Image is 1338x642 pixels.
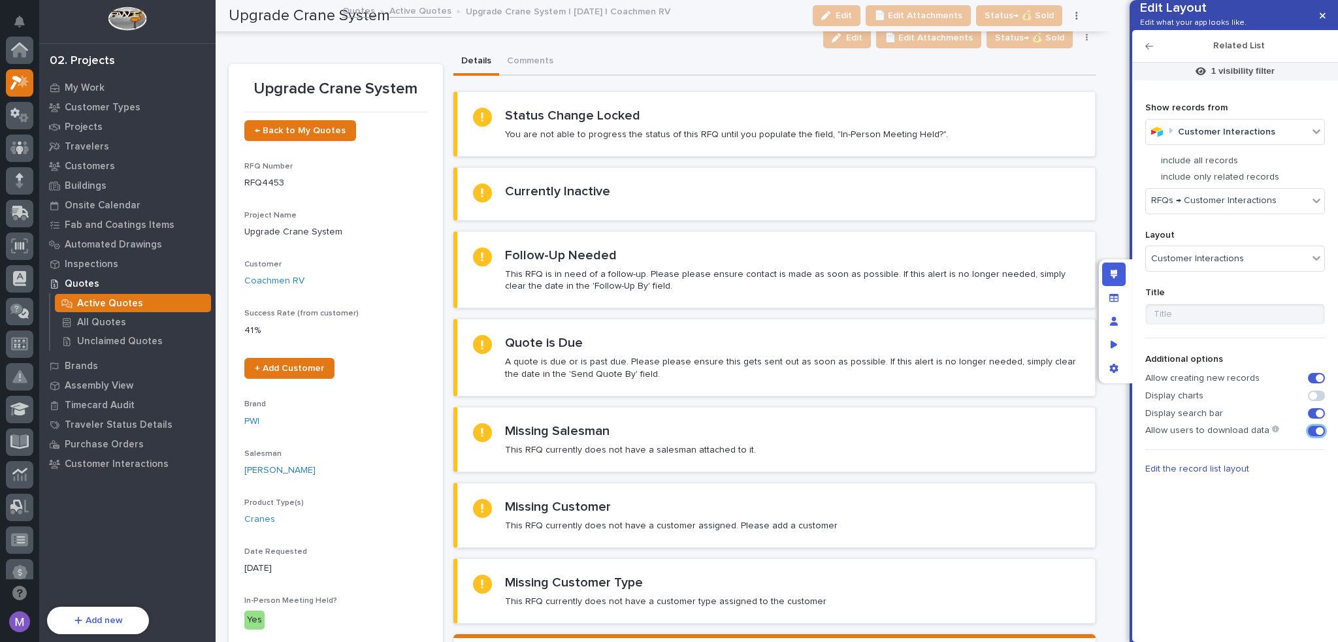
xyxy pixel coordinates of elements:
p: include only related records [1161,172,1279,183]
a: Customer Interactions [39,454,216,473]
img: Workspace Logo [108,7,146,31]
h2: Related List [1153,40,1325,52]
p: Automated Drawings [65,239,162,251]
button: 📄 Edit Attachments [876,27,981,48]
span: 📄 Edit Attachments [885,30,973,46]
p: RFQ4453 [244,176,427,190]
p: Customer Interactions [65,458,169,470]
p: Additional options [1145,354,1325,368]
a: My Work [39,78,216,97]
p: Projects [65,121,103,133]
span: Brand [244,400,266,408]
p: include all records [1161,155,1238,167]
p: Upgrade Crane System | [DATE] | Coachmen RV [466,3,670,18]
label: Allow creating new records [1145,373,1260,384]
div: Manage fields and data [1102,286,1126,310]
span: Product Type(s) [244,499,304,507]
a: Active Quotes [389,3,451,18]
a: Inspections [39,254,216,274]
p: This RFQ currently does not have a customer type assigned to the customer [505,596,826,607]
p: You are not able to progress the status of this RFQ until you populate the field, "In-Person Meet... [505,129,948,140]
b: Customer Interactions [1178,127,1275,136]
a: Fab and Coatings Items [39,215,216,234]
a: Coachmen RV [244,274,304,288]
div: App settings [1102,357,1126,380]
button: Details [453,48,499,76]
p: Travelers [65,141,109,153]
p: A quote is due or is past due. Please please ensure this gets sent out as soon as possible. If th... [505,356,1079,379]
p: All Quotes [77,317,126,329]
p: This RFQ currently does not have a salesman attached to it. [505,444,756,456]
p: Inspections [65,259,118,270]
p: Title [1145,277,1325,298]
p: Upgrade Crane System [244,80,427,99]
p: Unclaimed Quotes [77,336,163,347]
p: Brands [65,361,98,372]
p: Buildings [65,180,106,192]
h2: Currently Inactive [505,184,610,199]
a: [PERSON_NAME] [244,464,316,477]
a: Traveler Status Details [39,415,216,434]
span: + Add Customer [255,364,324,373]
span: Salesman [244,450,282,458]
h2: Missing Customer [505,499,611,515]
span: Project Name [244,212,297,219]
a: Automated Drawings [39,234,216,254]
a: Buildings [39,176,216,195]
p: My Work [65,82,105,94]
p: Edit what your app looks like. [1140,18,1247,27]
p: Fab and Coatings Items [65,219,174,231]
p: Customer Types [65,102,140,114]
span: Customer [244,261,282,268]
a: ← Back to My Quotes [244,120,356,141]
input: Title [1145,304,1325,325]
label: Allow users to download data [1145,425,1269,436]
label: Display search bar [1145,408,1223,419]
p: 1 visibility filter [1211,65,1275,77]
p: This RFQ is in need of a follow-up. Please please ensure contact is made as soon as possible. If ... [505,268,1079,292]
span: Customer Interactions [1151,253,1244,265]
p: Layout [1145,219,1325,241]
p: Purchase Orders [65,439,144,451]
button: Notifications [6,8,33,35]
p: Assembly View [65,380,133,392]
a: Quotes [39,274,216,293]
span: 1 visibility filter [1190,63,1280,80]
a: Timecard Audit [39,395,216,415]
p: Show records from [1145,92,1325,114]
a: Onsite Calendar [39,195,216,215]
span: Edit [846,32,862,44]
a: Projects [39,117,216,136]
a: All Quotes [50,313,216,331]
p: [DATE] [244,562,427,575]
button: Edit [823,27,871,48]
div: Preview as [1102,333,1126,357]
button: Add new [47,607,149,634]
p: 41 % [244,324,427,338]
div: Manage users [1102,310,1126,333]
span: In-Person Meeting Held? [244,597,337,605]
span: RFQ Number [244,163,293,170]
span: Success Rate (from customer) [244,310,359,317]
h2: Quote is Due [505,335,583,351]
a: Brands [39,356,216,376]
p: Upgrade Crane System [244,225,427,239]
a: Travelers [39,136,216,156]
label: Display charts [1145,391,1203,402]
a: PWI [244,415,259,428]
a: Edit the record list layout [1145,464,1249,473]
span: ← Back to My Quotes [255,126,346,135]
p: Onsite Calendar [65,200,140,212]
span: Date Requested [244,548,307,556]
a: + Add Customer [244,358,334,379]
button: Status→ 💰 Sold [987,27,1073,48]
p: Active Quotes [77,298,143,310]
button: Comments [499,48,561,76]
p: Customers [65,161,115,172]
button: users-avatar [6,608,33,635]
a: Purchase Orders [39,434,216,454]
p: This RFQ currently does not have a customer assigned. Please add a customer [505,520,838,532]
h2: Missing Customer Type [505,575,643,590]
span: Status→ 💰 Sold [995,30,1064,46]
